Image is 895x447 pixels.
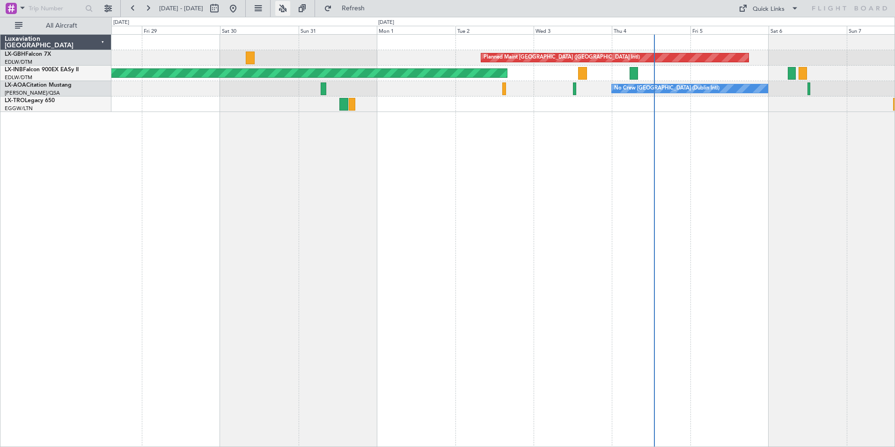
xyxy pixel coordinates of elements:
div: No Crew [GEOGRAPHIC_DATA] (Dublin Intl) [614,82,719,96]
span: LX-INB [5,67,23,73]
div: Sat 6 [769,26,847,34]
input: Trip Number [29,1,82,15]
div: Sat 30 [220,26,298,34]
div: Quick Links [753,5,785,14]
a: LX-GBHFalcon 7X [5,52,51,57]
div: Thu 4 [612,26,690,34]
div: Planned Maint [GEOGRAPHIC_DATA] ([GEOGRAPHIC_DATA] Intl) [484,51,640,65]
div: Mon 1 [377,26,455,34]
a: LX-TROLegacy 650 [5,98,55,104]
a: [PERSON_NAME]/QSA [5,89,60,97]
div: [DATE] [378,19,394,27]
button: All Aircraft [10,18,102,33]
a: LX-AOACitation Mustang [5,82,72,88]
a: EDLW/DTM [5,74,32,81]
div: Fri 29 [142,26,220,34]
div: Fri 5 [690,26,769,34]
div: [DATE] [113,19,129,27]
button: Quick Links [734,1,803,16]
button: Refresh [320,1,376,16]
a: EDLW/DTM [5,59,32,66]
a: LX-INBFalcon 900EX EASy II [5,67,79,73]
span: [DATE] - [DATE] [159,4,203,13]
div: Tue 2 [455,26,534,34]
span: LX-GBH [5,52,25,57]
span: All Aircraft [24,22,99,29]
a: EGGW/LTN [5,105,33,112]
div: Sun 31 [299,26,377,34]
span: LX-AOA [5,82,26,88]
div: Wed 3 [534,26,612,34]
span: Refresh [334,5,373,12]
span: LX-TRO [5,98,25,104]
